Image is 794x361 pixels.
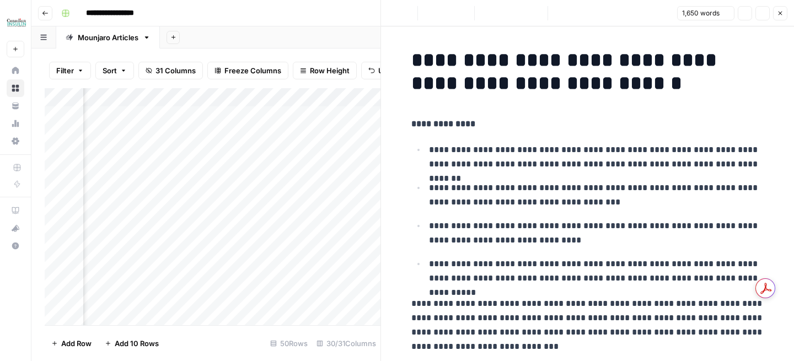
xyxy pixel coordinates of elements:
[682,8,720,18] span: 1,650 words
[7,237,24,255] button: Help + Support
[7,97,24,115] a: Your Data
[293,62,357,79] button: Row Height
[224,65,281,76] span: Freeze Columns
[312,335,380,352] div: 30/31 Columns
[7,62,24,79] a: Home
[7,13,26,33] img: BCI Logo
[207,62,288,79] button: Freeze Columns
[98,335,165,352] button: Add 10 Rows
[7,9,24,36] button: Workspace: BCI
[56,65,74,76] span: Filter
[677,6,734,20] button: 1,650 words
[78,32,138,43] div: Mounjaro Articles
[61,338,92,349] span: Add Row
[95,62,134,79] button: Sort
[138,62,203,79] button: 31 Columns
[310,65,350,76] span: Row Height
[155,65,196,76] span: 31 Columns
[361,62,404,79] button: Undo
[7,220,24,236] div: What's new?
[103,65,117,76] span: Sort
[115,338,159,349] span: Add 10 Rows
[56,26,160,49] a: Mounjaro Articles
[49,62,91,79] button: Filter
[7,219,24,237] button: What's new?
[7,115,24,132] a: Usage
[266,335,312,352] div: 50 Rows
[7,132,24,150] a: Settings
[7,202,24,219] a: AirOps Academy
[45,335,98,352] button: Add Row
[7,79,24,97] a: Browse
